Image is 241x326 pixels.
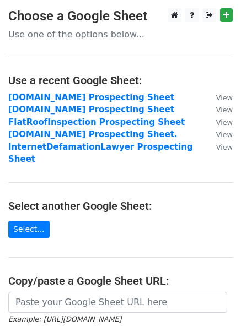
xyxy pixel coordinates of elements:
[8,199,233,213] h4: Select another Google Sheet:
[216,131,233,139] small: View
[205,142,233,152] a: View
[205,129,233,139] a: View
[8,117,185,127] a: FlatRoofInspection Prospecting Sheet
[8,292,227,313] input: Paste your Google Sheet URL here
[216,106,233,114] small: View
[8,221,50,238] a: Select...
[8,105,174,115] a: [DOMAIN_NAME] Prospecting Sheet
[8,29,233,40] p: Use one of the options below...
[8,142,193,165] a: InternetDefamationLawyer Prospecting Sheet
[8,315,121,323] small: Example: [URL][DOMAIN_NAME]
[205,105,233,115] a: View
[216,118,233,127] small: View
[216,94,233,102] small: View
[8,129,178,139] a: [DOMAIN_NAME] Prospecting Sheet.
[205,117,233,127] a: View
[216,143,233,151] small: View
[8,8,233,24] h3: Choose a Google Sheet
[8,274,233,287] h4: Copy/paste a Google Sheet URL:
[205,93,233,102] a: View
[8,74,233,87] h4: Use a recent Google Sheet:
[8,93,174,102] a: [DOMAIN_NAME] Prospecting Sheet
